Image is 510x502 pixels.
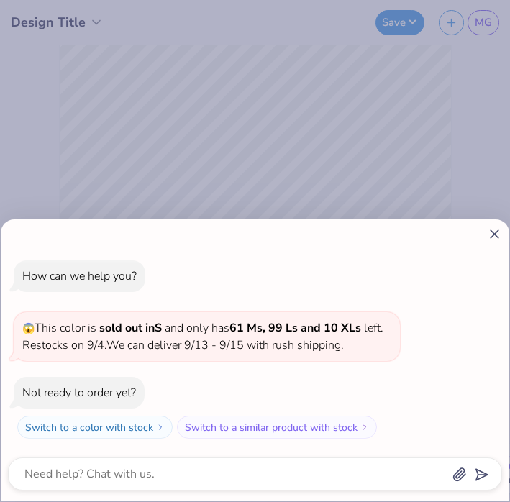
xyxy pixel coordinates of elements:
span: 😱 [22,321,35,335]
div: Not ready to order yet? [22,385,136,401]
img: Switch to a color with stock [156,423,165,432]
button: Switch to a similar product with stock [177,416,377,439]
div: How can we help you? [22,268,137,284]
img: Switch to a similar product with stock [360,423,369,432]
strong: sold out in S [99,320,162,336]
span: This color is and only has left . Restocks on 9/4. We can deliver 9/13 - 9/15 with rush shipping. [22,320,383,353]
strong: 61 Ms, 99 Ls and 10 XLs [229,320,361,336]
button: Switch to a color with stock [17,416,173,439]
